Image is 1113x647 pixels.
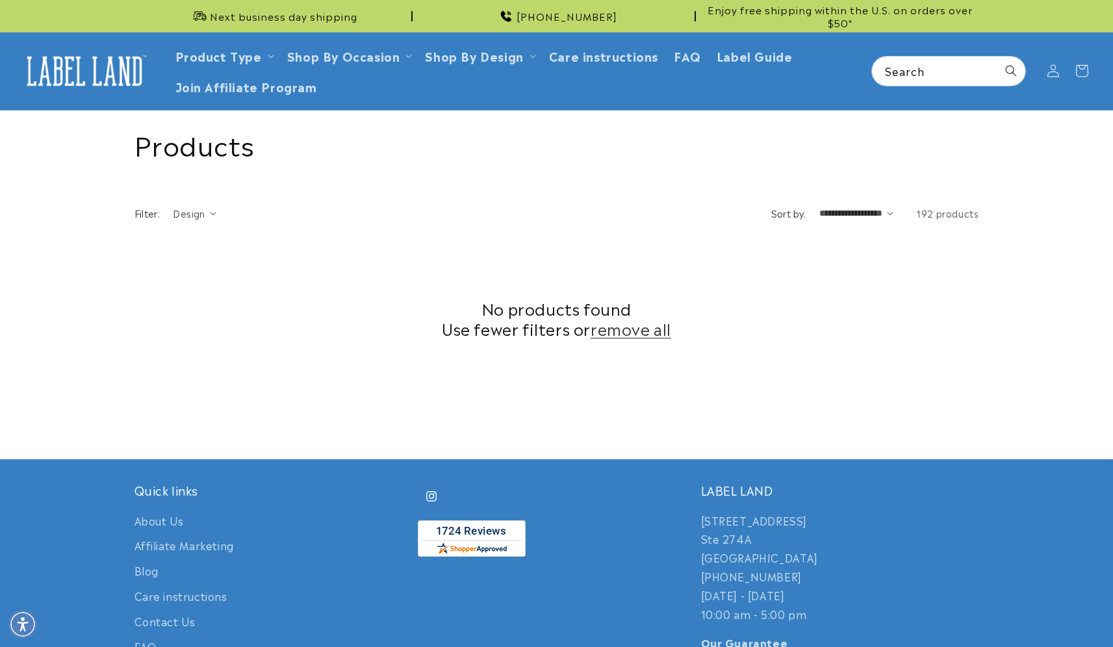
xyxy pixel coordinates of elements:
[417,40,541,71] summary: Shop By Design
[279,40,418,71] summary: Shop By Occasion
[591,318,671,338] a: remove all
[701,3,979,29] span: Enjoy free shipping within the U.S. on orders over $50*
[717,48,793,63] span: Label Guide
[709,40,800,71] a: Label Guide
[134,127,979,160] h1: Products
[19,51,149,91] img: Label Land
[916,207,979,220] span: 192 products
[173,207,205,220] span: Design
[173,207,216,220] summary: Design (0 selected)
[134,558,159,583] a: Blog
[8,610,37,639] div: Accessibility Menu
[210,10,357,23] span: Next business day shipping
[549,48,658,63] span: Care instructions
[287,48,400,63] span: Shop By Occasion
[830,267,1100,595] iframe: Gorgias live chat campaigns
[134,609,196,634] a: Contact Us
[134,511,184,533] a: About Us
[134,483,413,498] h2: Quick links
[134,207,160,220] h2: Filter:
[175,79,317,94] span: Join Affiliate Program
[701,511,979,624] p: [STREET_ADDRESS] Ste 274A [GEOGRAPHIC_DATA] [PHONE_NUMBER] [DATE] - [DATE] 10:00 am - 5:00 pm
[674,48,701,63] span: FAQ
[666,40,709,71] a: FAQ
[134,583,227,609] a: Care instructions
[168,71,325,101] a: Join Affiliate Program
[997,57,1025,85] button: Search
[134,298,979,338] h2: No products found Use fewer filters or
[1053,591,1100,634] iframe: Gorgias live chat messenger
[15,46,155,96] a: Label Land
[134,533,234,558] a: Affiliate Marketing
[701,483,979,498] h2: LABEL LAND
[175,47,262,64] a: Product Type
[168,40,279,71] summary: Product Type
[541,40,666,71] a: Care instructions
[771,207,806,220] label: Sort by:
[517,10,617,23] span: [PHONE_NUMBER]
[425,47,523,64] a: Shop By Design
